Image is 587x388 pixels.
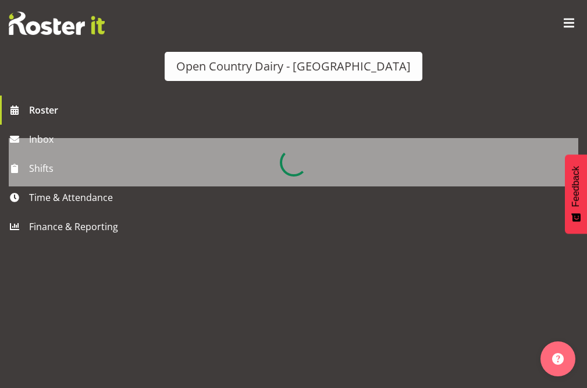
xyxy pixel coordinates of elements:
span: Feedback [571,166,581,207]
span: Time & Attendance [29,189,564,206]
img: help-xxl-2.png [552,353,564,365]
span: Finance & Reporting [29,218,564,235]
span: Roster [29,101,581,119]
img: Rosterit website logo [9,12,105,35]
button: Feedback - Show survey [565,154,587,234]
div: Open Country Dairy - [GEOGRAPHIC_DATA] [176,58,411,75]
span: Inbox [29,130,581,148]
